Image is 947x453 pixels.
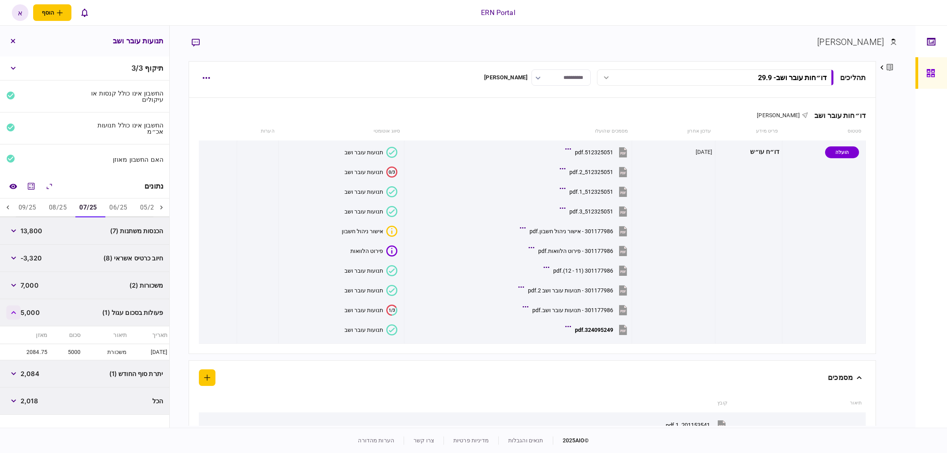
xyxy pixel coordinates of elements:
[88,156,164,163] div: האם החשבון מאוזן
[21,308,40,317] span: 5,000
[344,208,383,215] div: תנועות עובר ושב
[344,149,383,155] div: תנועות עובר ושב
[414,437,434,444] a: צרו קשר
[144,182,163,190] div: נתונים
[828,369,853,386] div: מסמכים
[129,281,163,290] span: משכורות (2)
[109,369,163,378] span: יתרת סוף החודש (1)
[12,198,43,217] button: 09/25
[110,226,163,236] span: הכנסות משתנות (7)
[21,226,42,236] span: 13,800
[522,222,629,240] button: 301177986 - אישור ניהול חשבון.pdf
[404,122,632,140] th: מסמכים שהועלו
[103,198,133,217] button: 06/25
[524,301,629,319] button: 301177986 - תנועות עובר ושב.pdf
[732,394,866,412] th: תיאור
[82,344,129,360] td: משכורת
[666,416,728,434] button: 201153541_1.pdf
[840,72,866,83] div: תהליכים
[553,436,589,445] div: © 2025 AIO
[344,305,397,316] button: 1/3תנועות עובר ושב
[344,167,397,178] button: 0/3תנועות עובר ושב
[575,149,613,155] div: 512325051.pdf
[569,208,613,215] div: 512325051_3.pdf
[152,396,163,406] span: הכל
[715,122,782,140] th: פריט מידע
[567,321,629,339] button: 324095249.pdf
[561,202,629,220] button: 512325051_3.pdf
[344,324,397,335] button: תנועות עובר ושב
[73,198,103,217] button: 07/25
[575,327,613,333] div: 324095249.pdf
[567,143,629,161] button: 512325051.pdf
[344,287,383,294] div: תנועות עובר ושב
[113,37,163,45] h3: תנועות עובר ושב
[103,253,163,263] span: חיוב כרטיס אשראי (8)
[520,281,629,299] button: 301177986 - תנועות עובר ושב 2.pdf
[481,7,515,18] div: ERN Portal
[102,308,163,317] span: פעולות בסכום עגול (1)
[76,4,93,21] button: פתח רשימת התראות
[88,90,164,103] div: החשבון אינו כולל קנסות או עיקולים
[237,122,279,140] th: הערות
[344,169,383,175] div: תנועות עובר ושב
[12,4,28,21] button: א
[561,163,629,181] button: 512325051_2.pdf
[389,307,395,313] text: 1/3
[344,327,383,333] div: תנועות עובר ושב
[532,307,613,313] div: 301177986 - תנועות עובר ושב.pdf
[344,147,397,158] button: תנועות עובר ושב
[561,183,629,200] button: 512325051_1.pdf
[88,122,164,135] div: החשבון אינו כולל תנועות אכ״מ
[344,206,397,217] button: תנועות עובר ושב
[350,248,383,254] div: פירוט הלוואות
[131,64,143,72] span: 3 / 3
[42,179,56,193] button: הרחב\כווץ הכל
[569,169,613,175] div: 512325051_2.pdf
[344,285,397,296] button: תנועות עובר ושב
[344,268,383,274] div: תנועות עובר ושב
[538,248,613,254] div: 301177986 - פירוט הלוואות.pdf
[253,394,732,412] th: קובץ
[389,169,395,174] text: 0/3
[344,307,383,313] div: תנועות עובר ושב
[453,437,489,444] a: מדיניות פרטיות
[21,396,38,406] span: 2,018
[386,226,397,237] div: איכות לא מספקת
[43,198,73,217] button: 08/25
[344,265,397,276] button: תנועות עובר ושב
[530,228,613,234] div: 301177986 - אישור ניהול חשבון.pdf
[33,4,71,21] button: פתח תפריט להוספת לקוח
[666,422,710,429] div: 201153541_1.pdf
[24,179,38,193] button: מחשבון
[758,73,827,82] div: דו״חות עובר ושב - 29.9
[6,179,20,193] a: השוואה למסמך
[696,148,712,156] div: [DATE]
[342,226,397,237] button: איכות לא מספקתאישור ניהול חשבון
[597,69,834,86] button: דו״חות עובר ושב- 29.9
[82,326,129,344] th: תיאור
[808,111,866,120] div: דו״חות עובר ושב
[545,262,629,279] button: 301177986 (11 - 12).pdf
[21,253,42,263] span: ‎-3,320
[569,189,613,195] div: 512325051_1.pdf
[344,189,383,195] div: תנועות עובר ושב
[344,186,397,197] button: תנועות עובר ושב
[21,369,39,378] span: 2,084
[632,122,715,140] th: עדכון אחרון
[49,326,82,344] th: סכום
[484,73,528,82] div: [PERSON_NAME]
[21,281,39,290] span: 7,000
[817,36,884,49] div: [PERSON_NAME]
[528,287,613,294] div: 301177986 - תנועות עובר ושב 2.pdf
[129,344,169,360] td: [DATE]
[342,228,383,234] div: אישור ניהול חשבון
[134,198,164,217] button: 05/25
[782,122,865,140] th: סטטוס
[718,143,779,161] div: דו״ח עו״ש
[145,64,163,72] span: תיקוף
[825,146,859,158] div: הועלה
[530,242,629,260] button: 301177986 - פירוט הלוואות.pdf
[49,344,82,360] td: 5000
